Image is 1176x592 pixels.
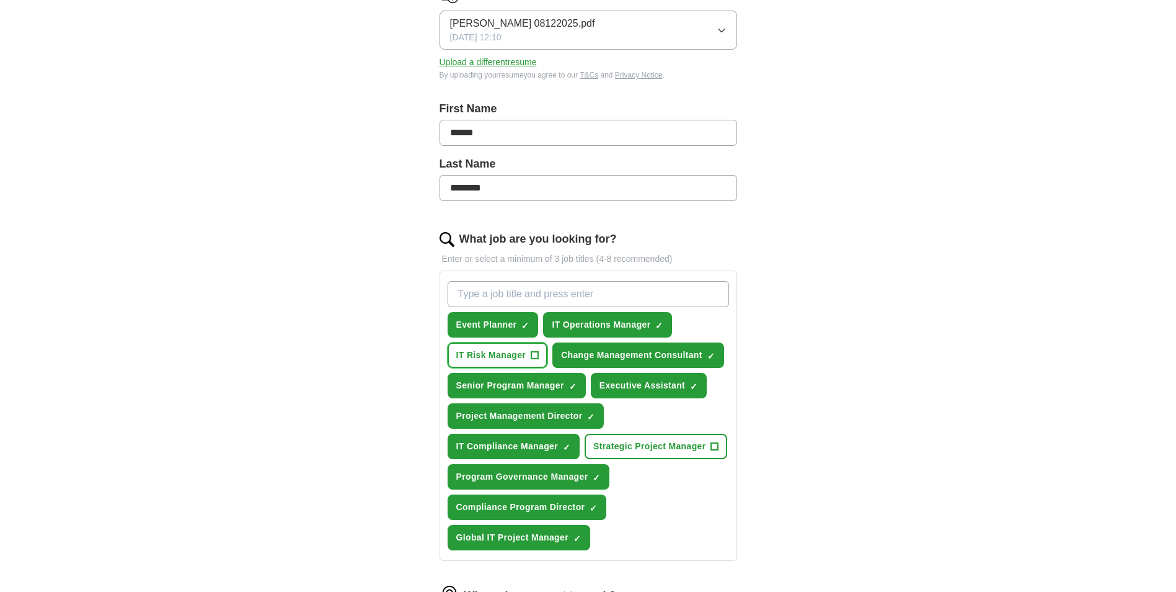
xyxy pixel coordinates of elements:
button: IT Operations Manager✓ [543,312,672,338]
span: Compliance Program Director [456,501,585,514]
input: Type a job title and press enter [448,281,729,307]
span: Program Governance Manager [456,470,588,483]
span: Senior Program Manager [456,379,564,392]
button: Strategic Project Manager [585,434,727,459]
span: Global IT Project Manager [456,531,568,544]
span: ✓ [590,503,597,513]
span: IT Compliance Manager [456,440,559,453]
span: ✓ [655,321,663,331]
button: IT Risk Manager [448,343,548,368]
span: ✓ [707,351,715,361]
button: IT Compliance Manager✓ [448,434,580,459]
button: Project Management Director✓ [448,403,604,429]
button: Upload a differentresume [440,56,537,69]
button: [PERSON_NAME] 08122025.pdf[DATE] 12:10 [440,11,737,50]
a: Privacy Notice [615,71,663,79]
label: What job are you looking for? [459,231,617,248]
button: Senior Program Manager✓ [448,373,586,398]
a: T&Cs [580,71,598,79]
span: Change Management Consultant [561,349,702,362]
span: ✓ [573,534,581,544]
span: Strategic Project Manager [593,440,705,453]
img: search.png [440,232,454,247]
span: ✓ [521,321,529,331]
span: IT Risk Manager [456,349,526,362]
button: Event Planner✓ [448,312,539,338]
span: Executive Assistant [599,379,685,392]
span: Project Management Director [456,410,583,423]
button: Program Governance Manager✓ [448,464,610,490]
span: ✓ [587,412,595,422]
button: Change Management Consultant✓ [552,343,724,368]
span: ✓ [569,382,577,392]
span: ✓ [690,382,697,392]
span: Event Planner [456,318,517,331]
button: Compliance Program Director✓ [448,495,607,520]
button: Global IT Project Manager✓ [448,525,590,550]
button: Executive Assistant✓ [591,373,707,398]
span: ✓ [593,473,600,483]
label: First Name [440,101,737,117]
label: Last Name [440,156,737,173]
span: ✓ [563,442,570,452]
div: By uploading your resume you agree to our and . [440,70,737,81]
p: Enter or select a minimum of 3 job titles (4-8 recommended) [440,253,737,266]
span: [PERSON_NAME] 08122025.pdf [450,16,595,31]
span: IT Operations Manager [552,318,650,331]
span: [DATE] 12:10 [450,31,502,44]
